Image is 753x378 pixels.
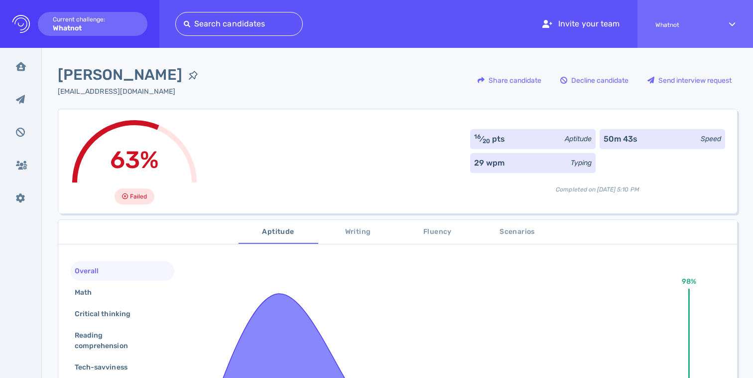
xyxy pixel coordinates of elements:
[682,277,696,286] text: 98%
[73,285,104,300] div: Math
[604,133,637,145] div: 50m 43s
[474,133,505,145] div: ⁄ pts
[571,158,592,168] div: Typing
[324,226,392,238] span: Writing
[655,21,711,28] span: Whatnot
[130,190,147,202] span: Failed
[73,360,139,375] div: Tech-savviness
[701,134,721,144] div: Speed
[565,134,592,144] div: Aptitude
[110,146,159,174] span: 63%
[73,307,142,321] div: Critical thinking
[473,69,546,92] div: Share candidate
[642,69,737,92] div: Send interview request
[73,328,164,353] div: Reading comprehension
[474,133,481,140] sup: 16
[404,226,472,238] span: Fluency
[470,177,725,194] div: Completed on [DATE] 5:10 PM
[73,264,111,278] div: Overall
[58,86,204,97] div: Click to copy the email address
[642,68,737,92] button: Send interview request
[58,64,182,86] span: [PERSON_NAME]
[483,138,490,145] sub: 20
[474,157,504,169] div: 29 wpm
[555,69,633,92] div: Decline candidate
[472,68,547,92] button: Share candidate
[555,68,634,92] button: Decline candidate
[245,226,312,238] span: Aptitude
[484,226,551,238] span: Scenarios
